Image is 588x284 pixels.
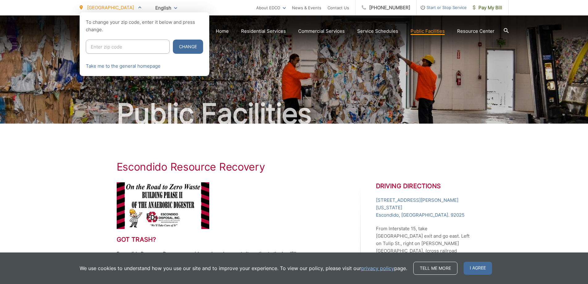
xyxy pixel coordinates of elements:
[413,262,457,275] a: Tell me more
[86,62,161,70] a: Take me to the general homepage
[86,40,170,54] input: Enter zip code
[173,40,203,54] button: Change
[292,4,321,11] a: News & Events
[80,265,407,272] p: We use cookies to understand how you use our site and to improve your experience. To view our pol...
[86,19,203,33] p: To change your zip code, enter it below and press change.
[256,4,286,11] a: About EDCO
[87,5,134,11] span: [GEOGRAPHIC_DATA]
[464,262,492,275] span: I agree
[473,4,502,11] span: Pay My Bill
[151,2,182,13] span: English
[327,4,349,11] a: Contact Us
[361,265,394,272] a: privacy policy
